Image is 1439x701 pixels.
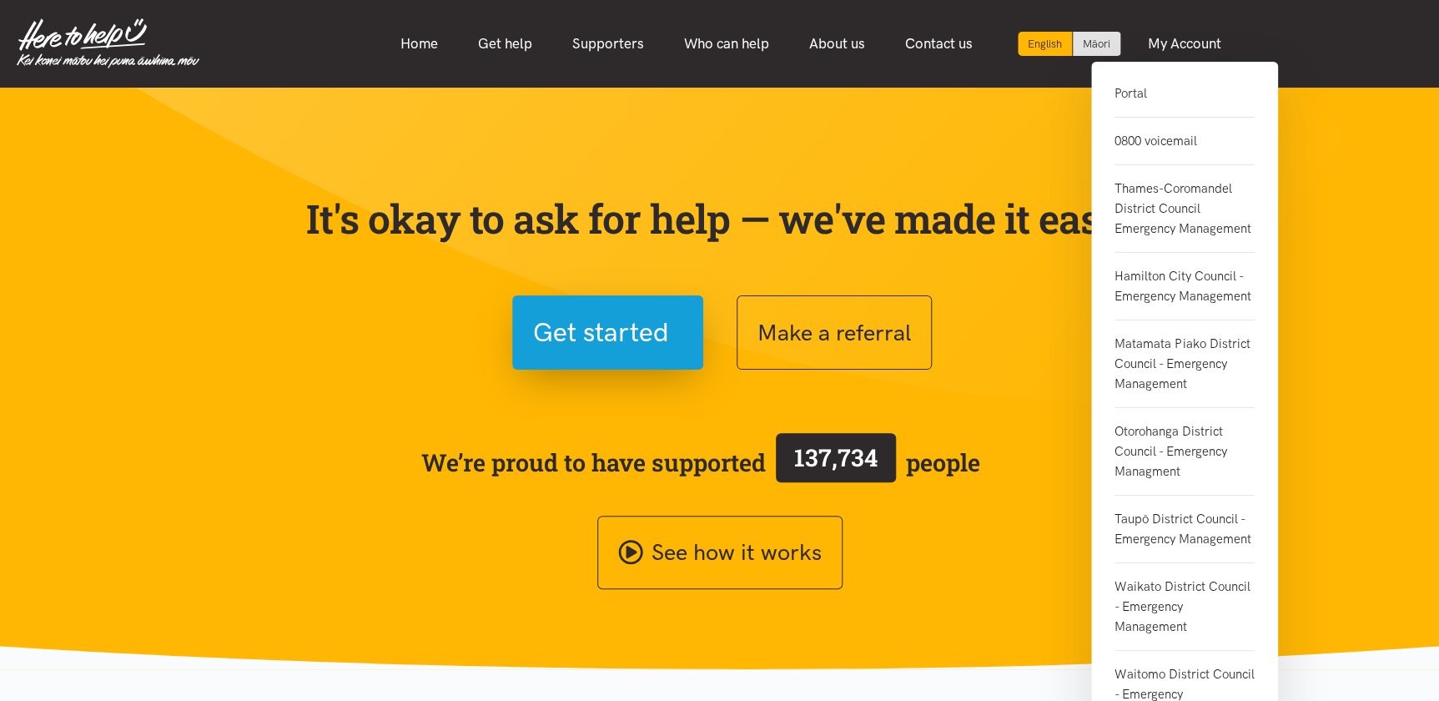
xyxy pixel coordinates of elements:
[1114,496,1255,563] a: Taupō District Council - Emergency Management
[794,441,878,473] span: 137,734
[17,18,199,68] img: Home
[458,26,552,62] a: Get help
[533,311,669,354] span: Get started
[1114,165,1255,253] a: Thames-Coromandel District Council Emergency Management
[737,295,932,370] button: Make a referral
[1114,320,1255,408] a: Matamata Piako District Council - Emergency Management
[1114,563,1255,651] a: Waikato District Council - Emergency Management
[512,295,703,370] button: Get started
[1128,26,1241,62] a: My Account
[1018,32,1073,56] div: Current language
[885,26,993,62] a: Contact us
[1018,32,1121,56] div: Language toggle
[303,194,1137,243] p: It's okay to ask for help — we've made it easy!
[789,26,885,62] a: About us
[1114,408,1255,496] a: Otorohanga District Council - Emergency Managment
[421,430,980,495] span: We’re proud to have supported people
[597,516,843,590] a: See how it works
[380,26,458,62] a: Home
[664,26,789,62] a: Who can help
[1114,118,1255,165] a: 0800 voicemail
[766,430,906,495] a: 137,734
[1114,253,1255,320] a: Hamilton City Council - Emergency Management
[1073,32,1120,56] a: Switch to Te Reo Māori
[552,26,664,62] a: Supporters
[1114,83,1255,118] a: Portal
